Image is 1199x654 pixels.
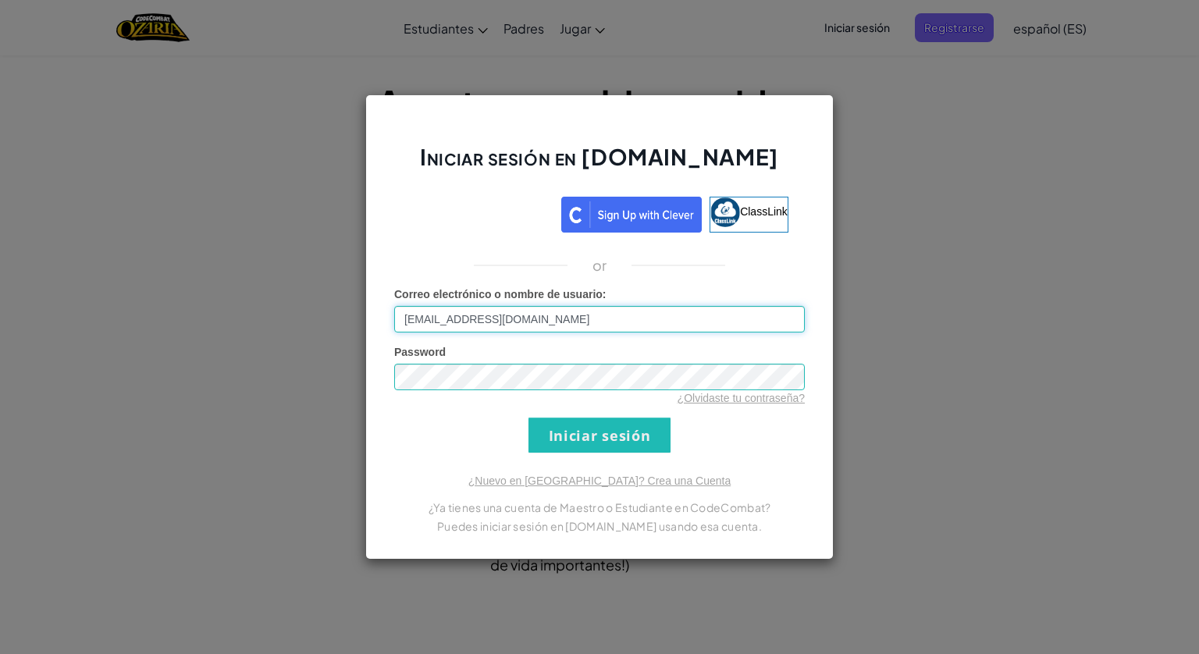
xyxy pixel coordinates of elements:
[468,475,731,487] a: ¿Nuevo en [GEOGRAPHIC_DATA]? Crea una Cuenta
[561,197,702,233] img: clever_sso_button@2x.png
[394,498,805,517] p: ¿Ya tienes una cuenta de Maestro o Estudiante en CodeCombat?
[528,418,671,453] input: Iniciar sesión
[678,392,805,404] a: ¿Olvidaste tu contraseña?
[394,346,446,358] span: Password
[394,517,805,535] p: Puedes iniciar sesión en [DOMAIN_NAME] usando esa cuenta.
[740,205,788,218] span: ClassLink
[394,288,603,300] span: Correo electrónico o nombre de usuario
[710,197,740,227] img: classlink-logo-small.png
[403,195,561,229] iframe: Sign in with Google Button
[394,286,607,302] label: :
[592,256,607,275] p: or
[394,142,805,187] h2: Iniciar sesión en [DOMAIN_NAME]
